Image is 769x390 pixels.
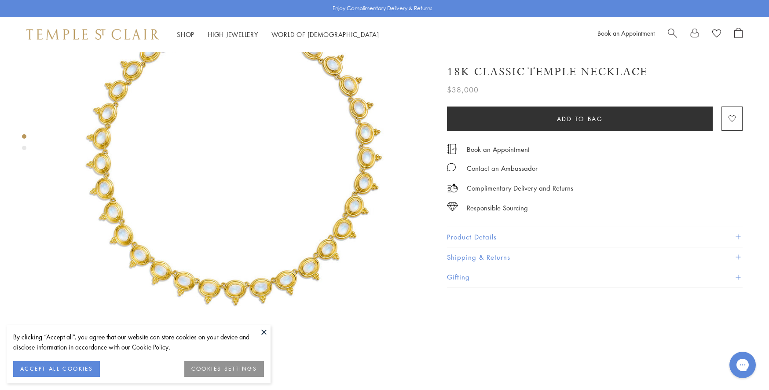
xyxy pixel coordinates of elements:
p: Complimentary Delivery and Returns [467,183,573,194]
h1: 18K Classic Temple Necklace [447,64,648,80]
img: Temple St. Clair [26,29,159,40]
a: Open Shopping Bag [734,28,743,41]
a: ShopShop [177,30,194,39]
a: View Wishlist [712,28,721,41]
img: icon_sourcing.svg [447,202,458,211]
a: Book an Appointment [467,144,530,154]
button: ACCEPT ALL COOKIES [13,361,100,377]
a: World of [DEMOGRAPHIC_DATA]World of [DEMOGRAPHIC_DATA] [271,30,379,39]
span: Add to bag [557,114,603,124]
button: Shipping & Returns [447,247,743,267]
div: By clicking “Accept all”, you agree that our website can store cookies on your device and disclos... [13,332,264,352]
a: Book an Appointment [597,29,655,37]
button: Add to bag [447,107,713,131]
img: MessageIcon-01_2.svg [447,163,456,172]
div: Responsible Sourcing [467,202,528,213]
p: Enjoy Complimentary Delivery & Returns [333,4,432,13]
img: icon_delivery.svg [447,183,458,194]
nav: Main navigation [177,29,379,40]
a: Search [668,28,677,41]
div: Contact an Ambassador [467,163,538,174]
button: COOKIES SETTINGS [184,361,264,377]
button: Gifting [447,267,743,287]
img: icon_appointment.svg [447,144,458,154]
button: Product Details [447,227,743,247]
a: High JewelleryHigh Jewellery [208,30,258,39]
span: $38,000 [447,84,479,96]
div: Product gallery navigation [22,132,26,157]
iframe: Gorgias live chat messenger [725,349,760,381]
